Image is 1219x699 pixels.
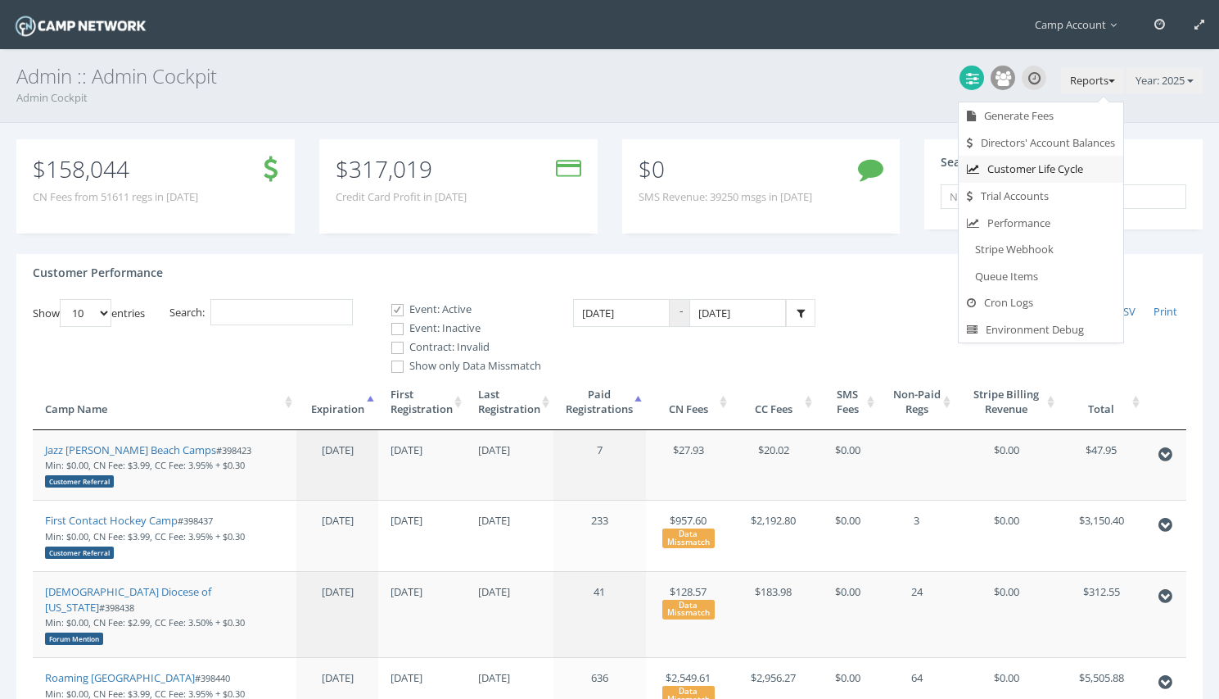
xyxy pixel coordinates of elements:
[959,263,1123,290] a: Queue Items
[573,299,670,328] input: Date Range: From
[1061,68,1124,94] button: Reports
[639,189,812,205] span: SMS Revenue: 39250 msgs in [DATE]
[1126,68,1203,94] button: Year: 2025
[12,11,149,40] img: Camp Network
[169,299,353,326] label: Search:
[959,289,1123,316] a: Cron Logs
[378,374,466,430] th: FirstRegistration: activate to sort column ascending
[377,358,541,374] label: Show only Data Missmatch
[816,500,879,571] td: $0.00
[1059,374,1145,430] th: Total: activate to sort column ascending
[336,160,467,178] p: $
[1059,500,1145,571] td: $3,150.40
[941,184,1186,209] input: Name, Email
[16,90,88,105] a: Admin Cockpit
[959,316,1123,343] a: Environment Debug
[377,339,541,356] label: Contract: Invalid
[955,571,1059,657] td: $0.00
[1135,73,1185,88] span: Year: 2025
[45,515,245,557] small: #398437 Min: $0.00, CN Fee: $3.99, CC Fee: 3.95% + $0.30
[1145,299,1186,325] a: Print
[816,374,879,430] th: SMS Fees: activate to sort column ascending
[731,500,816,571] td: $2,192.80
[466,374,553,430] th: LastRegistration: activate to sort column ascending
[210,299,353,326] input: Search:
[959,129,1123,157] a: Directors' Account Balances
[955,500,1059,571] td: $0.00
[553,571,646,657] td: 41
[878,374,954,430] th: Non-Paid Regs: activate to sort column ascending
[1035,17,1125,32] span: Camp Account
[377,302,541,318] label: Event: Active
[322,670,354,685] span: [DATE]
[553,500,646,571] td: 233
[466,430,553,501] td: [DATE]
[322,584,354,599] span: [DATE]
[45,584,211,615] a: [DEMOGRAPHIC_DATA] Diocese of [US_STATE]
[816,430,879,501] td: $0.00
[955,374,1059,430] th: Stripe Billing Revenue: activate to sort column ascending
[646,374,731,430] th: CN Fees: activate to sort column ascending
[466,571,553,657] td: [DATE]
[959,183,1123,210] a: Trial Accounts
[378,430,466,501] td: [DATE]
[670,299,689,328] span: -
[45,444,251,487] small: #398423 Min: $0.00, CN Fee: $3.99, CC Fee: 3.95% + $0.30
[45,443,216,457] a: Jazz [PERSON_NAME] Beach Camps
[959,210,1123,237] a: Performance
[45,601,245,644] small: #398438 Min: $0.00, CN Fee: $2.99, CC Fee: 3.50% + $0.30
[336,189,467,205] span: Credit Card Profit in [DATE]
[33,189,198,205] span: CN Fees from 51611 regs in [DATE]
[378,500,466,571] td: [DATE]
[1059,571,1145,657] td: $312.55
[45,633,103,645] div: Forum Mention
[816,571,879,657] td: $0.00
[958,102,1124,343] ul: Reports
[33,266,163,279] h4: Customer Performance
[33,374,296,430] th: Camp Name: activate to sort column ascending
[662,529,715,548] div: Data Missmatch
[322,513,354,528] span: [DATE]
[60,299,111,327] select: Showentries
[1117,304,1135,319] span: CSV
[553,374,646,430] th: PaidRegistrations: activate to sort column ascending
[731,571,816,657] td: $183.98
[349,153,432,184] span: 317,019
[646,571,731,657] td: $128.57
[33,160,198,178] p: $
[378,571,466,657] td: [DATE]
[33,299,145,327] label: Show entries
[878,500,954,571] td: 3
[1108,299,1145,325] a: CSV
[16,66,1203,87] h3: Admin :: Admin Cockpit
[466,500,553,571] td: [DATE]
[46,153,129,184] span: 158,044
[322,443,354,457] span: [DATE]
[45,475,114,488] div: Customer Referral
[377,320,541,337] label: Event: Inactive
[646,430,731,501] td: $27.93
[45,547,114,559] div: Customer Referral
[955,430,1059,501] td: $0.00
[662,600,715,620] div: Data Missmatch
[959,102,1123,129] a: Generate Fees
[1059,430,1145,501] td: $47.95
[639,153,665,184] span: $0
[689,299,786,328] input: Date Range: To
[878,571,954,657] td: 24
[731,374,816,430] th: CC Fees: activate to sort column ascending
[941,156,1050,168] h4: Search Participants
[731,430,816,501] td: $20.02
[553,430,646,501] td: 7
[45,513,178,528] a: First Contact Hockey Camp
[296,374,378,430] th: Expiration: activate to sort column descending
[959,156,1123,183] a: Customer Life Cycle
[959,236,1123,263] a: Stripe Webhook
[646,500,731,571] td: $957.60
[45,670,195,685] a: Roaming [GEOGRAPHIC_DATA]
[1154,304,1177,319] span: Print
